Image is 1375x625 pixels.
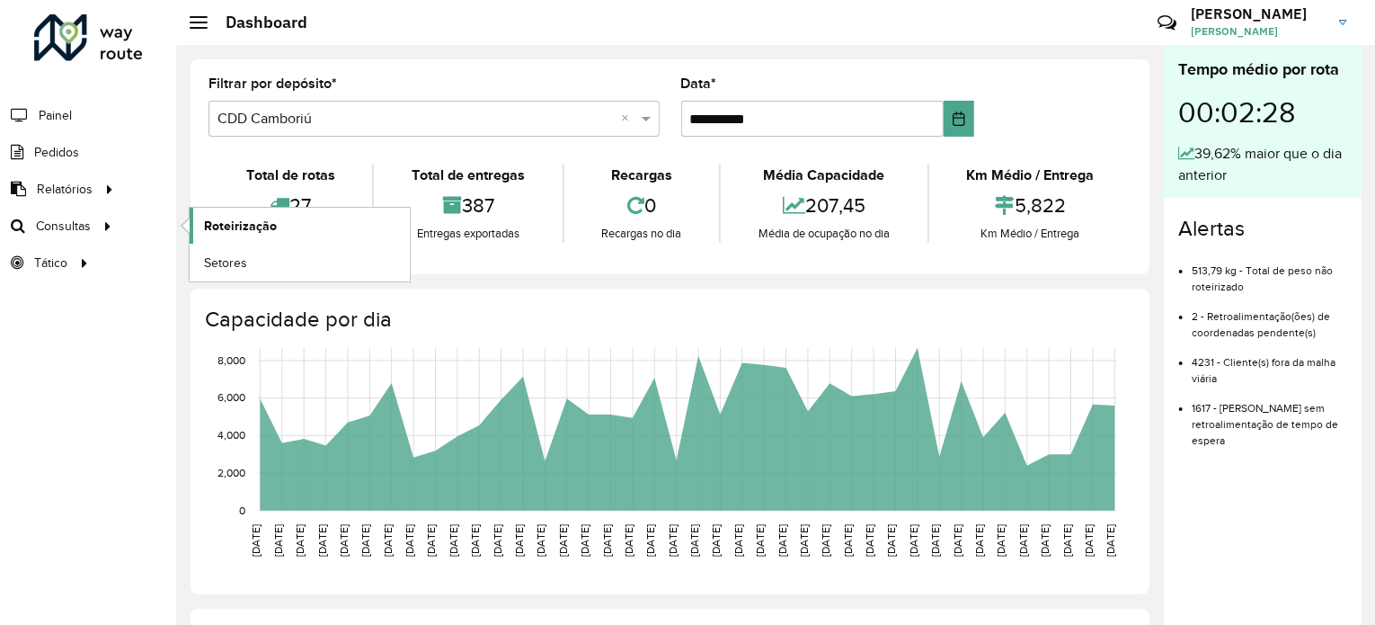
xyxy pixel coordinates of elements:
div: Média Capacidade [725,165,922,186]
span: Painel [39,106,72,125]
a: Setores [190,245,410,281]
text: [DATE] [272,524,284,557]
a: Roteirização [190,208,410,244]
text: [DATE] [338,524,350,557]
div: 5,822 [934,186,1127,225]
h4: Alertas [1178,216,1347,242]
div: 0 [569,186,714,225]
text: [DATE] [601,524,613,557]
h3: [PERSON_NAME] [1191,5,1326,22]
text: 2,000 [217,467,245,478]
span: Roteirização [204,217,277,236]
div: 00:02:28 [1178,82,1347,143]
text: [DATE] [842,524,854,557]
text: [DATE] [667,524,679,557]
text: [DATE] [996,524,1007,557]
span: Pedidos [34,143,79,162]
text: [DATE] [426,524,438,557]
text: [DATE] [359,524,371,557]
text: [DATE] [952,524,963,557]
li: 1617 - [PERSON_NAME] sem retroalimentação de tempo de espera [1192,387,1347,449]
div: Total de entregas [378,165,557,186]
text: [DATE] [864,524,875,557]
text: 0 [239,504,245,516]
li: 2 - Retroalimentação(ões) de coordenadas pendente(s) [1192,295,1347,341]
text: [DATE] [404,524,415,557]
text: [DATE] [908,524,919,557]
span: Tático [34,254,67,272]
div: 387 [378,186,557,225]
text: [DATE] [492,524,503,557]
text: [DATE] [382,524,394,557]
text: [DATE] [1061,524,1073,557]
text: 8,000 [217,354,245,366]
h4: Capacidade por dia [205,307,1131,333]
text: [DATE] [644,524,656,557]
text: [DATE] [754,524,766,557]
text: [DATE] [535,524,546,557]
text: [DATE] [798,524,810,557]
span: [PERSON_NAME] [1191,23,1326,40]
text: [DATE] [623,524,634,557]
a: Contato Rápido [1148,4,1186,42]
div: Recargas no dia [569,225,714,243]
li: 513,79 kg - Total de peso não roteirizado [1192,249,1347,295]
li: 4231 - Cliente(s) fora da malha viária [1192,341,1347,387]
text: [DATE] [973,524,985,557]
text: [DATE] [776,524,788,557]
text: [DATE] [316,524,328,557]
button: Choose Date [944,101,974,137]
text: [DATE] [513,524,525,557]
text: 4,000 [217,430,245,442]
text: [DATE] [448,524,459,557]
h2: Dashboard [208,13,307,32]
div: Entregas exportadas [378,225,557,243]
text: 6,000 [217,392,245,404]
text: [DATE] [1017,524,1029,557]
span: Clear all [622,108,637,129]
text: [DATE] [1105,524,1117,557]
text: [DATE] [821,524,832,557]
span: Relatórios [37,180,93,199]
text: [DATE] [469,524,481,557]
text: [DATE] [711,524,723,557]
div: 27 [213,186,368,225]
text: [DATE] [732,524,744,557]
text: [DATE] [688,524,700,557]
text: [DATE] [886,524,898,557]
text: [DATE] [294,524,306,557]
label: Data [681,73,717,94]
span: Consultas [36,217,91,236]
div: 39,62% maior que o dia anterior [1178,143,1347,186]
text: [DATE] [557,524,569,557]
text: [DATE] [929,524,941,557]
label: Filtrar por depósito [208,73,337,94]
text: [DATE] [250,524,262,557]
text: [DATE] [579,524,590,557]
div: Média de ocupação no dia [725,225,922,243]
text: [DATE] [1039,524,1051,557]
div: Recargas [569,165,714,186]
text: [DATE] [1083,524,1095,557]
div: Total de rotas [213,165,368,186]
div: Tempo médio por rota [1178,58,1347,82]
div: Km Médio / Entrega [934,225,1127,243]
span: Setores [204,254,247,272]
div: Km Médio / Entrega [934,165,1127,186]
div: 207,45 [725,186,922,225]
